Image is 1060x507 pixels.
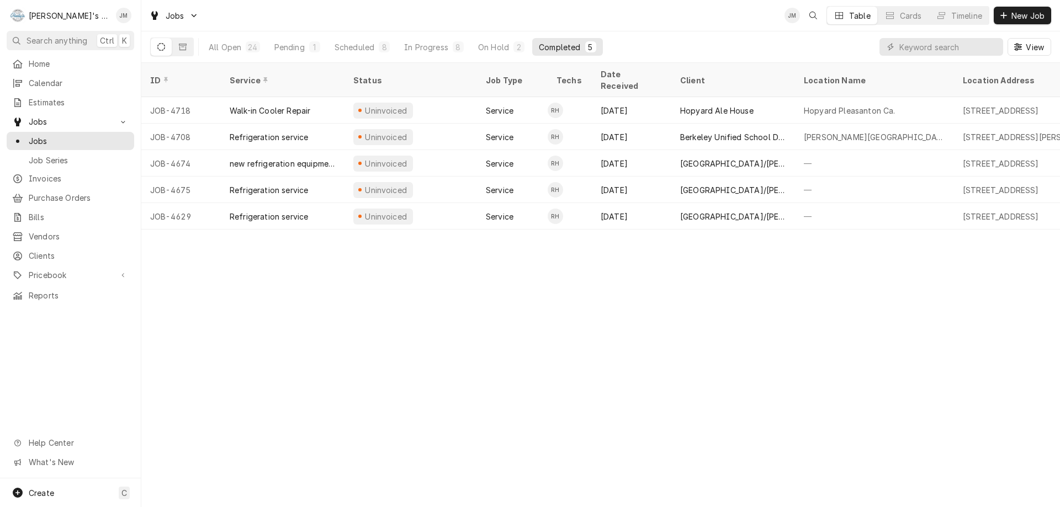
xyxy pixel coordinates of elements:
[7,189,134,207] a: Purchase Orders
[7,151,134,169] a: Job Series
[592,177,671,203] div: [DATE]
[804,74,943,86] div: Location Name
[539,41,580,53] div: Completed
[963,105,1039,116] div: [STREET_ADDRESS]
[1009,10,1047,22] span: New Job
[592,97,671,124] div: [DATE]
[548,209,563,224] div: RH
[486,131,513,143] div: Service
[230,211,308,222] div: Refrigeration service
[29,231,129,242] span: Vendors
[29,192,129,204] span: Purchase Orders
[680,131,786,143] div: Berkeley Unified School District & Nutrition Services Department
[963,158,1039,169] div: [STREET_ADDRESS]
[29,10,110,22] div: [PERSON_NAME]'s Commercial Refrigeration
[486,105,513,116] div: Service
[230,158,336,169] div: new refrigeration equipment installation
[7,169,134,188] a: Invoices
[230,74,333,86] div: Service
[29,211,129,223] span: Bills
[804,7,822,24] button: Open search
[364,131,409,143] div: Uninvoiced
[7,453,134,471] a: Go to What's New
[7,74,134,92] a: Calendar
[311,41,318,53] div: 1
[29,456,128,468] span: What's New
[29,250,129,261] span: Clients
[29,135,129,147] span: Jobs
[364,211,409,222] div: Uninvoiced
[804,131,945,143] div: [PERSON_NAME][GEOGRAPHIC_DATA]
[680,158,786,169] div: [GEOGRAPHIC_DATA]/[PERSON_NAME][GEOGRAPHIC_DATA]
[785,8,800,23] div: Jim McIntyre's Avatar
[116,8,131,23] div: Jim McIntyre's Avatar
[7,55,134,73] a: Home
[680,211,786,222] div: [GEOGRAPHIC_DATA]/[PERSON_NAME][GEOGRAPHIC_DATA]
[141,177,221,203] div: JOB-4675
[404,41,448,53] div: In Progress
[364,184,409,196] div: Uninvoiced
[353,74,466,86] div: Status
[592,124,671,150] div: [DATE]
[7,113,134,131] a: Go to Jobs
[150,74,210,86] div: ID
[166,10,184,22] span: Jobs
[592,150,671,177] div: [DATE]
[548,156,563,171] div: Rudy Herrera's Avatar
[274,41,305,53] div: Pending
[548,209,563,224] div: Rudy Herrera's Avatar
[7,227,134,246] a: Vendors
[601,68,660,92] div: Date Received
[592,203,671,230] div: [DATE]
[795,203,954,230] div: —
[10,8,25,23] div: R
[548,182,563,198] div: Rudy Herrera's Avatar
[478,41,509,53] div: On Hold
[26,35,87,46] span: Search anything
[804,105,895,116] div: Hopyard Pleasanton Ca.
[548,129,563,145] div: Rudy Herrera's Avatar
[141,124,221,150] div: JOB-4708
[795,177,954,203] div: —
[1008,38,1051,56] button: View
[7,286,134,305] a: Reports
[900,10,922,22] div: Cards
[29,173,129,184] span: Invoices
[100,35,114,46] span: Ctrl
[145,7,203,25] a: Go to Jobs
[994,7,1051,24] button: New Job
[1024,41,1046,53] span: View
[141,150,221,177] div: JOB-4674
[29,97,129,108] span: Estimates
[548,103,563,118] div: Rudy Herrera's Avatar
[849,10,871,22] div: Table
[795,150,954,177] div: —
[548,103,563,118] div: RH
[209,41,241,53] div: All Open
[680,74,784,86] div: Client
[29,154,129,166] span: Job Series
[963,211,1039,222] div: [STREET_ADDRESS]
[7,208,134,226] a: Bills
[29,58,129,70] span: Home
[29,290,129,301] span: Reports
[364,158,409,169] div: Uninvoiced
[364,105,409,116] div: Uninvoiced
[7,434,134,452] a: Go to Help Center
[121,487,127,499] span: C
[248,41,257,53] div: 24
[548,156,563,171] div: RH
[10,8,25,23] div: Rudy's Commercial Refrigeration's Avatar
[899,38,998,56] input: Keyword search
[785,8,800,23] div: JM
[486,184,513,196] div: Service
[486,211,513,222] div: Service
[122,35,127,46] span: K
[7,247,134,265] a: Clients
[486,74,539,86] div: Job Type
[141,97,221,124] div: JOB-4718
[587,41,594,53] div: 5
[29,269,112,281] span: Pricebook
[455,41,462,53] div: 8
[141,203,221,230] div: JOB-4629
